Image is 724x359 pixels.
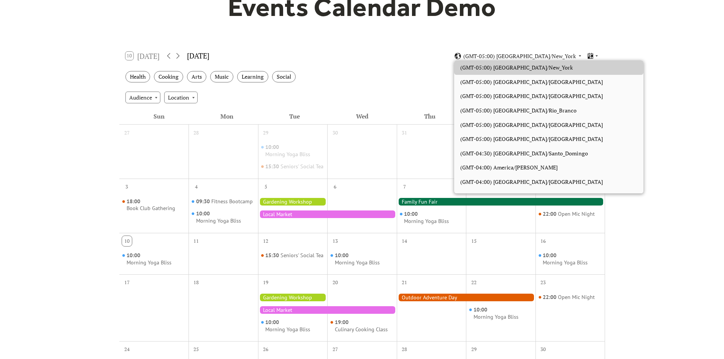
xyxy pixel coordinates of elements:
[460,106,577,115] span: (GMT-05:00) [GEOGRAPHIC_DATA]/Rio_Branco
[460,78,603,86] span: (GMT-05:00) [GEOGRAPHIC_DATA]/[GEOGRAPHIC_DATA]
[460,192,539,201] span: (GMT-04:00) America/Boa_Vista
[460,178,603,186] span: (GMT-04:00) [GEOGRAPHIC_DATA]/[GEOGRAPHIC_DATA]
[460,63,573,72] span: (GMT-05:00) [GEOGRAPHIC_DATA]/New_York
[460,121,603,129] span: (GMT-05:00) [GEOGRAPHIC_DATA]/[GEOGRAPHIC_DATA]
[460,135,603,143] span: (GMT-05:00) [GEOGRAPHIC_DATA]/[GEOGRAPHIC_DATA]
[460,92,603,100] span: (GMT-05:00) [GEOGRAPHIC_DATA]/[GEOGRAPHIC_DATA]
[460,163,558,172] span: (GMT-04:00) America/[PERSON_NAME]
[460,149,588,158] span: (GMT-04:30) [GEOGRAPHIC_DATA]/Santo_Domingo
